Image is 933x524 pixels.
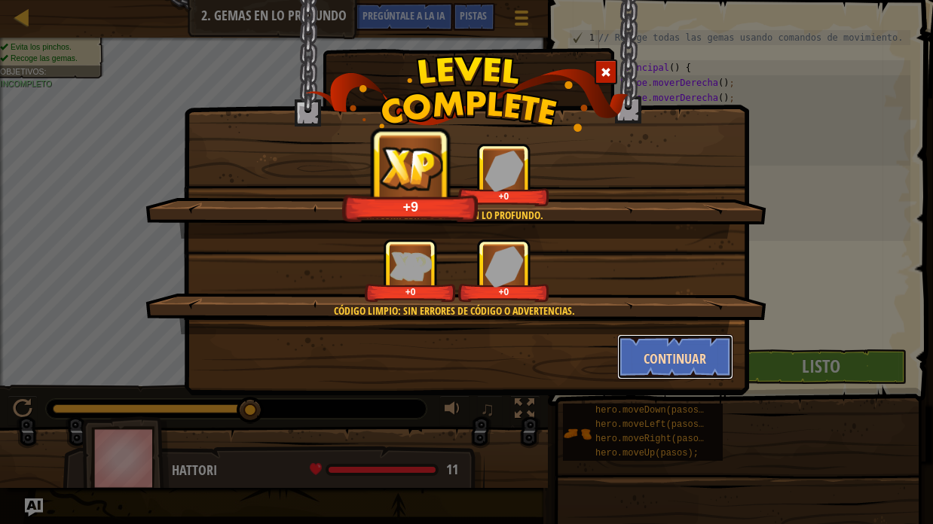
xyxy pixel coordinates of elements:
img: level_complete.png [305,56,629,132]
font: +0 [498,191,509,202]
img: reward_icon_gems.png [485,150,524,191]
font: Código limpio: sin errores de código o advertencias. [335,303,576,318]
font: +0 [498,287,509,297]
div: +9 [347,198,475,215]
font: Continuar [644,349,706,368]
font: +0 [405,287,416,297]
button: Continuar [617,334,734,379]
img: reward_icon_xp.png [390,251,432,281]
img: reward_icon_gems.png [485,245,524,287]
img: reward_icon_xp.png [377,145,445,192]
